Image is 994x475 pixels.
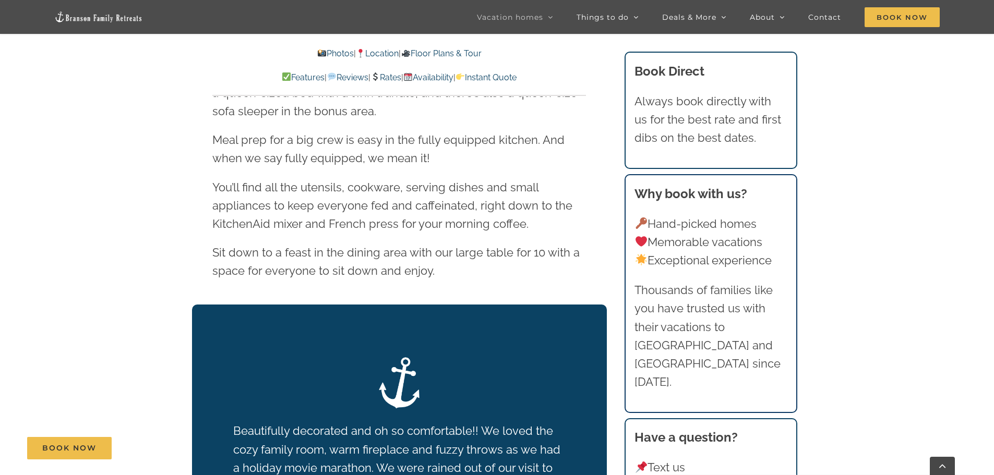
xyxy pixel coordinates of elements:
p: Thousands of families like you have trusted us with their vacations to [GEOGRAPHIC_DATA] and [GEO... [634,281,787,391]
img: ❤️ [636,236,647,247]
h3: Why book with us? [634,185,787,203]
p: You’ll find all the utensils, cookware, serving dishes and small appliances to keep everyone fed ... [212,178,586,234]
p: Always book directly with us for the best rate and first dibs on the best dates. [634,92,787,148]
span: About [750,14,775,21]
span: Things to do [577,14,629,21]
a: Photos [317,48,354,58]
span: Vacation homes [477,14,543,21]
p: | | [212,47,586,60]
a: Features [282,72,325,82]
a: Instant Quote [456,72,517,82]
p: Meal prep for a big crew is easy in the fully equipped kitchen. And when we say fully equipped, w... [212,131,586,167]
span: Book Now [865,7,940,27]
b: Book Direct [634,64,704,79]
a: Floor Plans & Tour [401,48,481,58]
a: Availability [403,72,453,82]
span: Book Now [42,444,97,453]
a: Book Now [27,437,112,459]
a: Reviews [327,72,368,82]
img: 💬 [328,72,336,81]
a: Rates [370,72,401,82]
img: 📍 [356,49,365,57]
span: Deals & More [662,14,716,21]
img: 👉 [456,72,464,81]
img: 🔑 [636,217,647,229]
strong: Have a question? [634,430,738,445]
a: Location [356,48,399,58]
img: 📌 [636,461,647,473]
img: Branson Family Retreats Logo [54,11,143,23]
img: 🎥 [402,49,410,57]
img: 🌟 [636,254,647,265]
img: Branson Family Retreats [373,357,425,409]
img: 💲 [371,72,379,81]
p: Sit down to a feast in the dining area with our large table for 10 with a space for everyone to s... [212,243,586,280]
p: | | | | [212,71,586,84]
img: 📆 [404,72,412,81]
img: 📸 [318,49,326,57]
p: Hand-picked homes Memorable vacations Exceptional experience [634,215,787,270]
span: Contact [808,14,841,21]
img: ✅ [282,72,291,81]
